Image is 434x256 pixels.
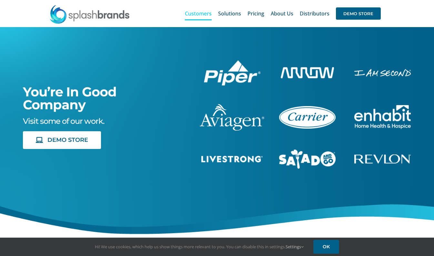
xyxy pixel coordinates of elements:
[336,3,381,24] a: DEMO STORE
[185,3,212,24] a: Customers
[354,153,411,161] a: revlon-flat-white
[185,3,381,24] nav: Main Menu
[23,131,101,149] a: DEMO STORE
[23,116,104,126] span: Visit some of our work.
[49,5,130,24] img: SplashBrands.com Logo
[201,156,263,162] img: Livestrong Store
[286,244,304,250] a: Settings
[336,7,381,20] span: DEMO STORE
[279,105,336,112] a: carrier-1B
[300,3,329,24] a: Distributors
[279,149,336,156] a: sng-1C
[201,155,263,162] a: livestrong-5E-website
[300,11,329,16] span: Distributors
[281,67,334,78] img: Arrow Store
[95,244,304,250] span: Hi! We use cookies, which help us show things more relevant to you. You can disable this in setti...
[23,84,116,113] span: You’re In Good Company
[204,60,260,85] img: Piper Pilot Ship
[279,150,336,169] img: Salad And Go Store
[313,240,339,254] a: OK
[200,104,264,131] img: aviagen-1C
[354,68,411,75] a: enhabit-stacked-white
[354,154,411,163] img: Revlon
[354,105,411,129] img: Enhabit Gear Store
[279,106,336,129] img: Carrier Brand Store
[247,11,264,16] span: Pricing
[204,59,260,66] a: piper-White
[218,11,241,16] span: Solutions
[354,69,411,76] img: I Am Second Store
[281,66,334,73] a: arrow-white
[247,3,264,24] a: Pricing
[47,137,88,143] span: DEMO STORE
[185,11,212,16] span: Customers
[271,11,293,16] span: About Us
[354,104,411,111] a: enhabit-stacked-white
